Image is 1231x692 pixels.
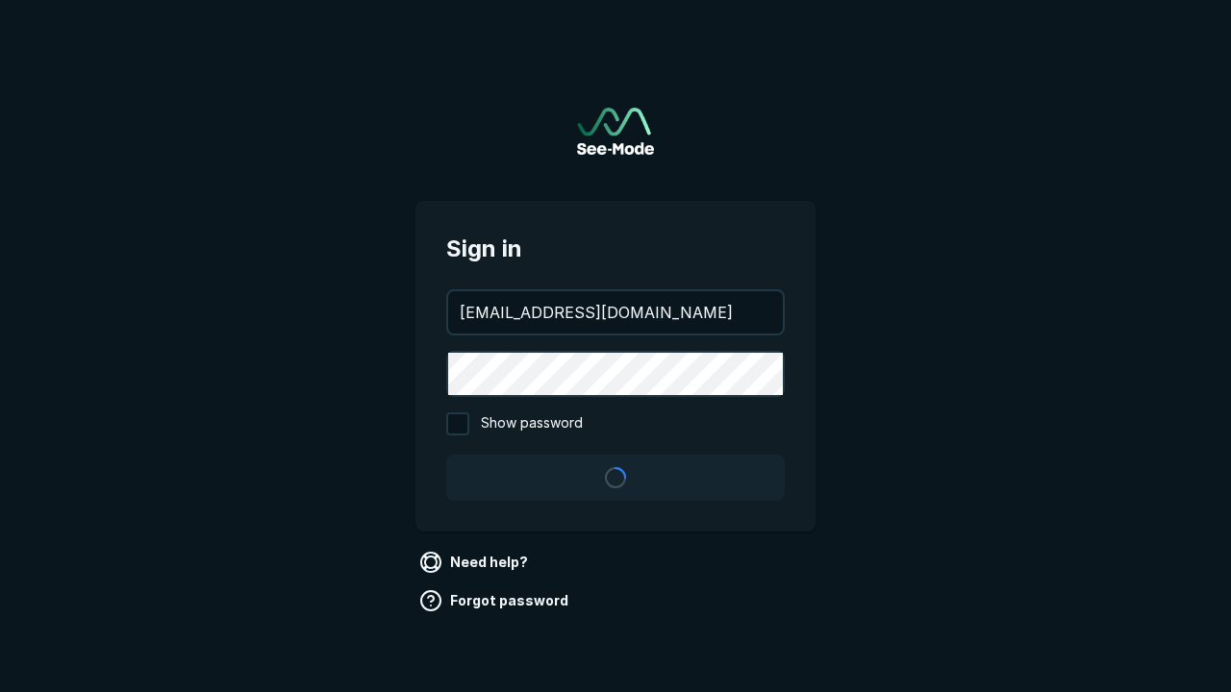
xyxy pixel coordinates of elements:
a: Go to sign in [577,108,654,155]
a: Need help? [415,547,536,578]
a: Forgot password [415,585,576,616]
span: Sign in [446,232,785,266]
span: Show password [481,412,583,435]
input: your@email.com [448,291,783,334]
img: See-Mode Logo [577,108,654,155]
